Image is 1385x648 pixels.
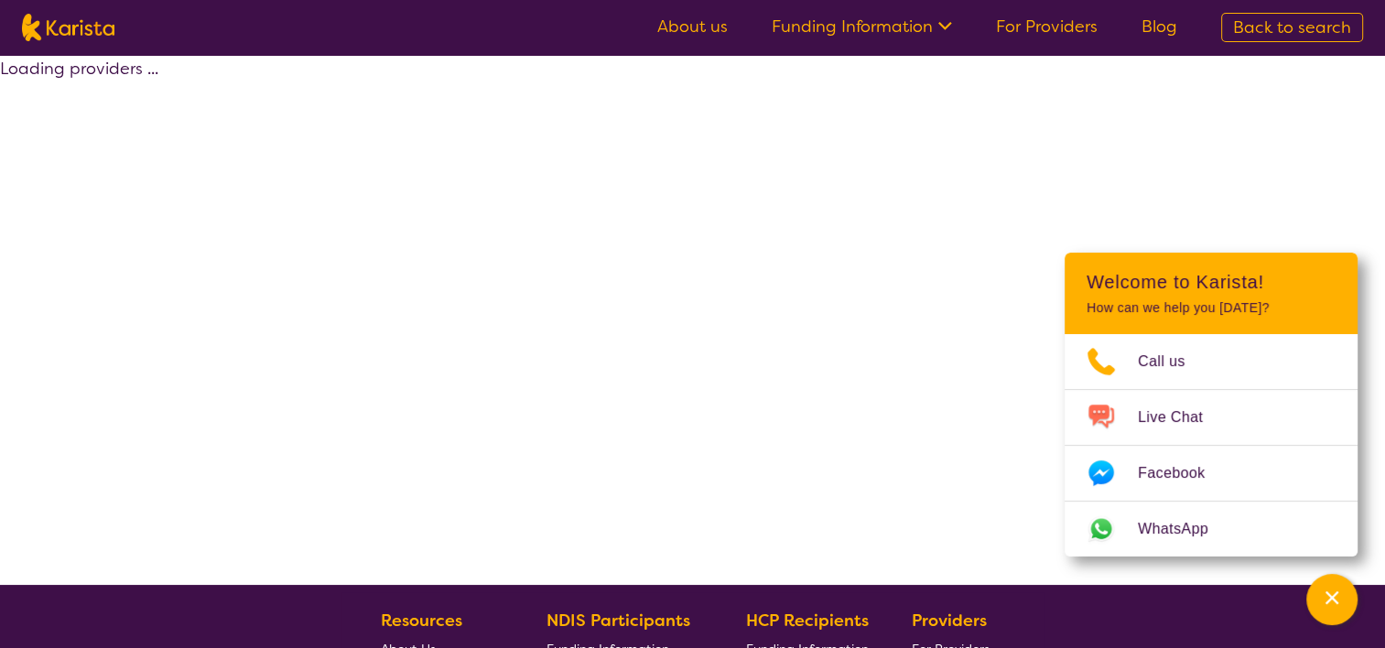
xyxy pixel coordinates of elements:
h2: Welcome to Karista! [1087,271,1336,293]
span: WhatsApp [1138,515,1230,543]
a: Funding Information [772,16,952,38]
b: NDIS Participants [546,610,690,632]
a: Blog [1142,16,1177,38]
ul: Choose channel [1065,334,1358,556]
div: Channel Menu [1065,253,1358,556]
p: How can we help you [DATE]? [1087,300,1336,316]
b: Providers [912,610,987,632]
button: Channel Menu [1306,574,1358,625]
span: Call us [1138,348,1207,375]
b: HCP Recipients [746,610,869,632]
img: Karista logo [22,14,114,41]
a: Back to search [1221,13,1363,42]
a: About us [657,16,728,38]
span: Back to search [1233,16,1351,38]
span: Facebook [1138,459,1227,487]
b: Resources [381,610,462,632]
a: Web link opens in a new tab. [1065,502,1358,556]
span: Live Chat [1138,404,1225,431]
a: For Providers [996,16,1098,38]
